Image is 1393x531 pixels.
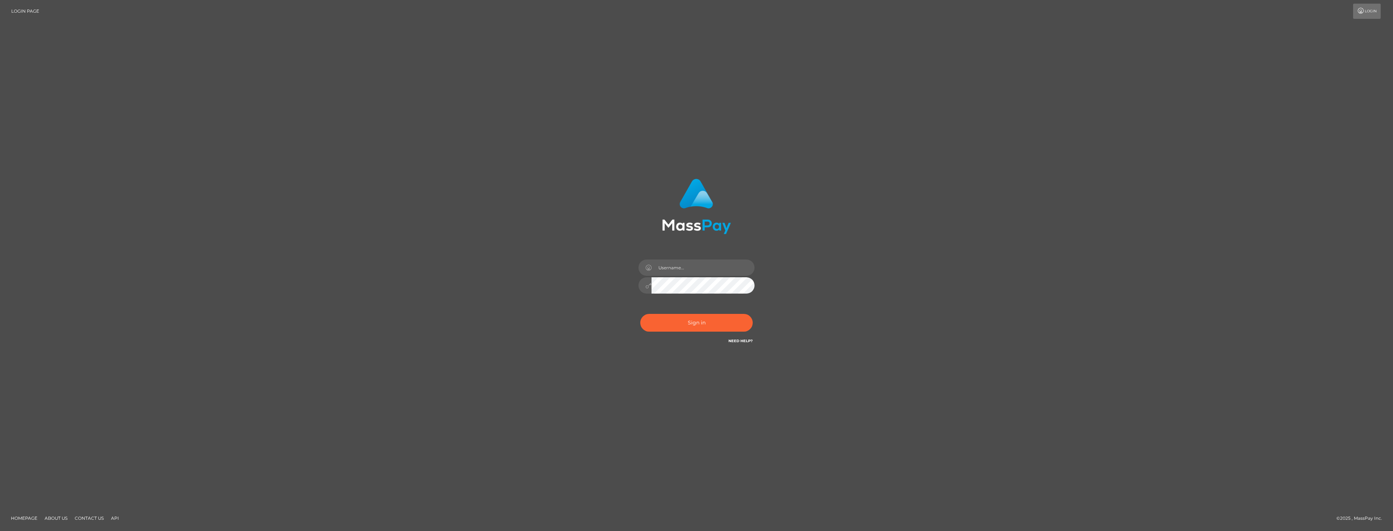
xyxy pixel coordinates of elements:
[640,314,753,332] button: Sign in
[11,4,39,19] a: Login Page
[728,339,753,343] a: Need Help?
[652,260,755,276] input: Username...
[42,513,70,524] a: About Us
[1336,514,1388,522] div: © 2025 , MassPay Inc.
[1353,4,1381,19] a: Login
[8,513,40,524] a: Homepage
[108,513,122,524] a: API
[72,513,107,524] a: Contact Us
[662,179,731,234] img: MassPay Login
